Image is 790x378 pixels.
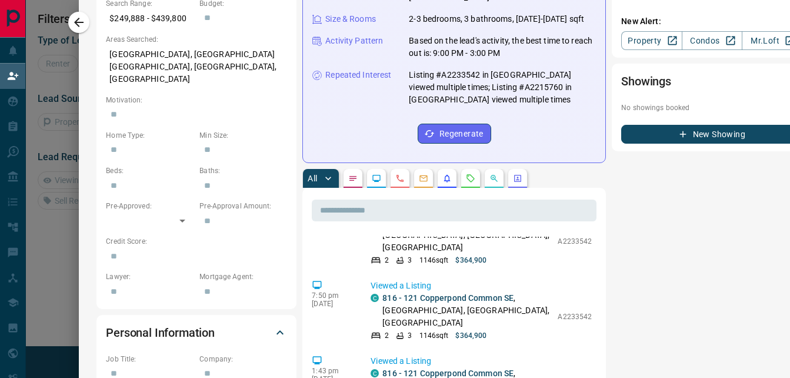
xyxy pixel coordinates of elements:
p: Beds: [106,165,194,176]
svg: Lead Browsing Activity [372,174,381,183]
svg: Listing Alerts [442,174,452,183]
p: [DATE] [312,300,353,308]
p: All [308,174,317,183]
div: condos.ca [371,294,379,302]
p: , [GEOGRAPHIC_DATA], [GEOGRAPHIC_DATA], [GEOGRAPHIC_DATA] [382,292,552,329]
p: 1:43 pm [312,367,353,375]
p: Company: [199,354,287,364]
h2: Showings [621,72,671,91]
p: A2233542 [558,236,592,247]
svg: Opportunities [489,174,499,183]
p: 2-3 bedrooms, 3 bathrooms, [DATE]-[DATE] sqft [409,13,584,25]
button: Regenerate [418,124,491,144]
p: Areas Searched: [106,34,287,45]
a: 816 - 121 Copperpond Common SE [382,293,514,303]
h2: Personal Information [106,323,215,342]
p: Pre-Approved: [106,201,194,211]
p: 1146 sqft [419,255,449,266]
p: 2 [385,330,389,341]
p: Job Title: [106,354,194,364]
p: Lawyer: [106,271,194,282]
svg: Agent Actions [513,174,522,183]
svg: Emails [419,174,428,183]
p: Credit Score: [106,236,287,247]
p: A2233542 [558,311,592,322]
a: 816 - 121 Copperpond Common SE [382,369,514,378]
p: Home Type: [106,130,194,141]
p: Min Size: [199,130,287,141]
p: Pre-Approval Amount: [199,201,287,211]
p: 3 [408,255,412,266]
a: Property [621,31,682,50]
p: Viewed a Listing [371,280,592,292]
p: 3 [408,330,412,341]
p: Baths: [199,165,287,176]
p: [GEOGRAPHIC_DATA], [GEOGRAPHIC_DATA] [GEOGRAPHIC_DATA], [GEOGRAPHIC_DATA], [GEOGRAPHIC_DATA] [106,45,287,89]
p: Motivation: [106,95,287,105]
svg: Calls [395,174,405,183]
p: 7:50 pm [312,291,353,300]
p: Size & Rooms [325,13,376,25]
p: 2 [385,255,389,266]
p: Mortgage Agent: [199,271,287,282]
svg: Notes [348,174,358,183]
p: $364,900 [455,330,486,341]
p: Listing #A2233542 in [GEOGRAPHIC_DATA] viewed multiple times; Listing #A2215760 in [GEOGRAPHIC_DA... [409,69,596,106]
p: $249,888 - $439,800 [106,9,194,28]
p: Viewed a Listing [371,355,592,367]
p: $364,900 [455,255,486,266]
p: Repeated Interest [325,69,391,81]
a: Condos [682,31,742,50]
div: Personal Information [106,319,287,347]
div: condos.ca [371,369,379,377]
svg: Requests [466,174,475,183]
p: Activity Pattern [325,35,383,47]
p: Based on the lead's activity, the best time to reach out is: 9:00 PM - 3:00 PM [409,35,596,59]
p: 1146 sqft [419,330,449,341]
